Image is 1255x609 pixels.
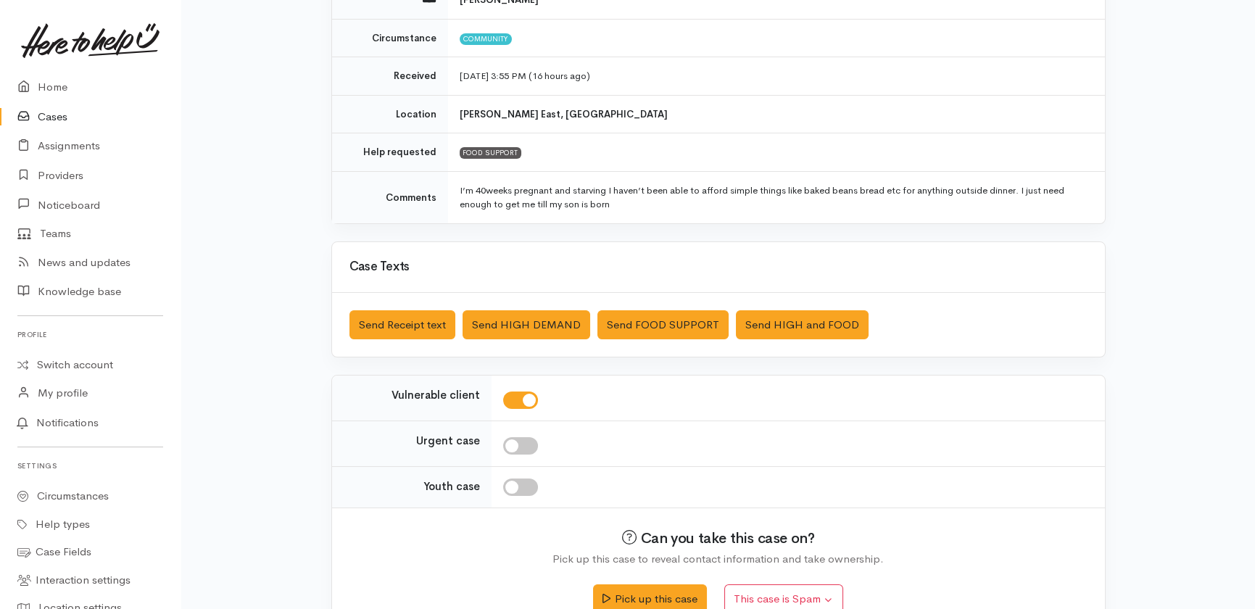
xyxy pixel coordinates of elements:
[416,433,480,449] label: Urgent case
[448,57,1105,96] td: [DATE] 3:55 PM (16 hours ago)
[332,57,448,96] td: Received
[349,310,455,340] button: Send Receipt text
[597,310,729,340] button: Send FOOD SUPPORT
[349,513,1088,547] h2: Can you take this case on?
[17,325,163,344] h6: Profile
[460,108,668,120] b: [PERSON_NAME] East, [GEOGRAPHIC_DATA]
[332,95,448,133] td: Location
[349,260,1088,274] h3: Case Texts
[17,456,163,476] h6: Settings
[332,171,448,223] td: Comments
[392,387,480,404] label: Vulnerable client
[736,310,869,340] button: Send HIGH and FOOD
[537,551,900,568] div: Pick up this case to reveal contact information and take ownership.
[460,33,513,45] span: Community
[423,478,480,495] label: Youth case
[460,147,522,159] div: FOOD SUPPORT
[463,310,590,340] button: Send HIGH DEMAND
[332,19,448,57] td: Circumstance
[448,171,1105,223] td: I’m 40weeks pregnant and starving I haven’t been able to afford simple things like baked beans br...
[332,133,448,172] td: Help requested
